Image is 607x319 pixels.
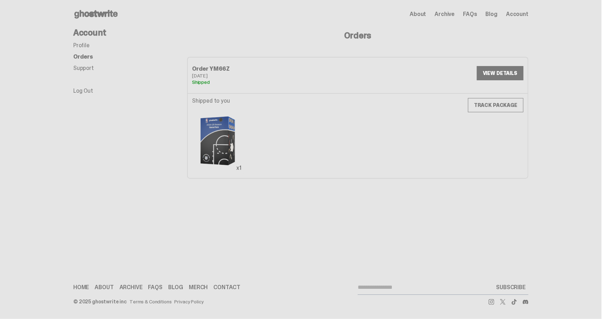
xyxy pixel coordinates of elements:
[119,285,143,291] a: Archive
[148,285,162,291] a: FAQs
[73,299,127,304] div: © 2025 ghostwrite inc
[435,11,454,17] a: Archive
[493,280,528,294] button: SUBSCRIBE
[477,66,523,80] a: VIEW DETAILS
[129,299,171,304] a: Terms & Conditions
[233,162,245,174] div: x1
[192,80,358,85] div: Shipped
[410,11,426,17] a: About
[73,53,93,60] a: Orders
[168,285,183,291] a: Blog
[486,11,497,17] a: Blog
[73,64,94,72] a: Support
[187,31,528,40] h4: Orders
[73,87,93,94] a: Log Out
[506,11,528,17] a: Account
[468,98,523,112] a: TRACK PACKAGE
[175,299,204,304] a: Privacy Policy
[213,285,240,291] a: Contact
[192,66,358,72] div: Order YM66Z
[189,285,208,291] a: Merch
[192,98,245,104] p: Shipped to you
[73,28,187,37] h4: Account
[192,73,358,78] div: [DATE]
[73,42,90,49] a: Profile
[95,285,113,291] a: About
[73,285,89,291] a: Home
[463,11,477,17] a: FAQs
